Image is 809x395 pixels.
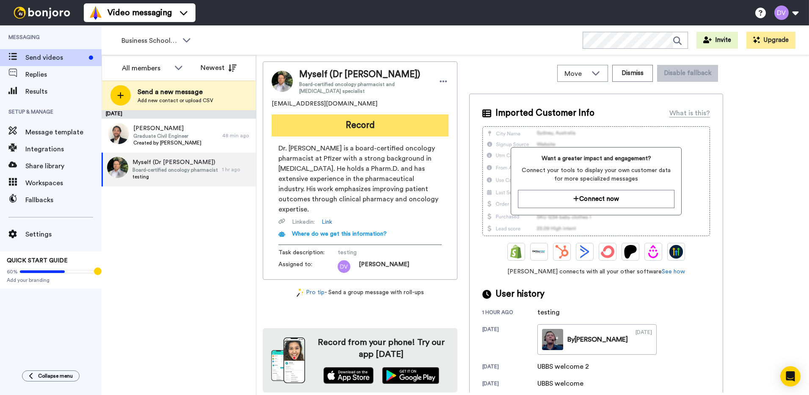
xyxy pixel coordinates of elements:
[537,324,657,355] a: By[PERSON_NAME][DATE]
[138,97,213,104] span: Add new contact or upload CSV
[278,260,338,273] span: Assigned to:
[636,329,652,350] div: [DATE]
[578,245,592,259] img: ActiveCampaign
[338,260,350,273] img: dv.png
[38,373,73,379] span: Collapse menu
[25,127,102,137] span: Message template
[263,288,457,297] div: - Send a group message with roll-ups
[121,36,178,46] span: Business School 2025
[7,268,18,275] span: 60%
[537,307,580,317] div: testing
[25,144,102,154] span: Integrations
[780,366,801,387] div: Open Intercom Messenger
[482,309,537,317] div: 1 hour ago
[542,329,563,350] img: 5fa22c1b-465c-4d82-97e4-413ed10e1942-thumb.jpg
[25,229,102,239] span: Settings
[272,71,293,92] img: Image of Myself (Dr Long Vo)
[495,288,545,300] span: User history
[25,86,102,97] span: Results
[669,245,683,259] img: GoHighLevel
[647,245,660,259] img: Drip
[7,277,95,284] span: Add your branding
[271,337,305,383] img: download
[555,245,569,259] img: Hubspot
[297,288,304,297] img: magic-wand.svg
[495,107,594,120] span: Imported Customer Info
[482,380,537,389] div: [DATE]
[532,245,546,259] img: Ontraport
[133,124,201,133] span: [PERSON_NAME]
[292,231,387,237] span: Where do we get this information?
[624,245,637,259] img: Patreon
[564,69,587,79] span: Move
[132,158,218,167] span: Myself (Dr [PERSON_NAME])
[299,68,430,81] span: Myself (Dr [PERSON_NAME])
[657,65,718,82] button: Disable fallback
[567,334,628,345] div: By [PERSON_NAME]
[7,258,68,264] span: QUICK START GUIDE
[133,139,201,146] span: Created by [PERSON_NAME]
[518,154,674,163] span: Want a greater impact and engagement?
[25,178,102,188] span: Workspaces
[108,123,129,144] img: 95712699-1d76-412f-95a0-6f8058350f25.jpg
[107,157,128,178] img: c70b5e5a-58a8-4e7a-a64b-6e0fdd60cd2d.jpg
[133,133,201,139] span: Graduate Civil Engineer
[482,267,710,276] span: [PERSON_NAME] connects with all your other software
[272,114,449,136] button: Record
[612,65,653,82] button: Dismiss
[537,378,583,389] div: UBBS welcome
[382,367,439,384] img: playstore
[22,370,80,381] button: Collapse menu
[25,70,102,80] span: Replies
[509,245,523,259] img: Shopify
[222,166,252,173] div: 1 hr ago
[25,53,85,63] span: Send videos
[518,190,674,208] button: Connect now
[138,87,213,97] span: Send a new message
[518,166,674,183] span: Connect your tools to display your own customer data for more specialized messages
[292,218,315,226] span: Linkedin :
[746,32,795,49] button: Upgrade
[272,100,377,108] span: [EMAIL_ADDRESS][DOMAIN_NAME]
[338,248,418,257] span: testing
[322,218,332,226] a: Link
[25,161,102,171] span: Share library
[359,260,409,273] span: [PERSON_NAME]
[669,108,710,118] div: What is this?
[10,7,74,19] img: bj-logo-header-white.svg
[482,363,537,372] div: [DATE]
[696,32,738,49] button: Invite
[102,110,256,119] div: [DATE]
[482,326,537,355] div: [DATE]
[89,6,102,19] img: vm-color.svg
[132,173,218,180] span: testing
[662,269,685,275] a: See how
[107,7,172,19] span: Video messaging
[194,59,243,76] button: Newest
[278,248,338,257] span: Task description :
[297,288,325,297] a: Pro tip
[323,367,374,384] img: appstore
[278,143,442,214] span: Dr. [PERSON_NAME] is a board-certified oncology pharmacist at Pfizer with a strong background in ...
[25,195,102,205] span: Fallbacks
[132,167,218,173] span: Board-certified oncology pharmacist and [MEDICAL_DATA] specialist
[299,81,430,95] span: Board-certified oncology pharmacist and [MEDICAL_DATA] specialist
[601,245,614,259] img: ConvertKit
[537,362,589,372] div: UBBS welcome 2
[222,132,252,139] div: 48 min ago
[94,267,102,275] div: Tooltip anchor
[314,337,449,360] h4: Record from your phone! Try our app [DATE]
[122,63,170,73] div: All members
